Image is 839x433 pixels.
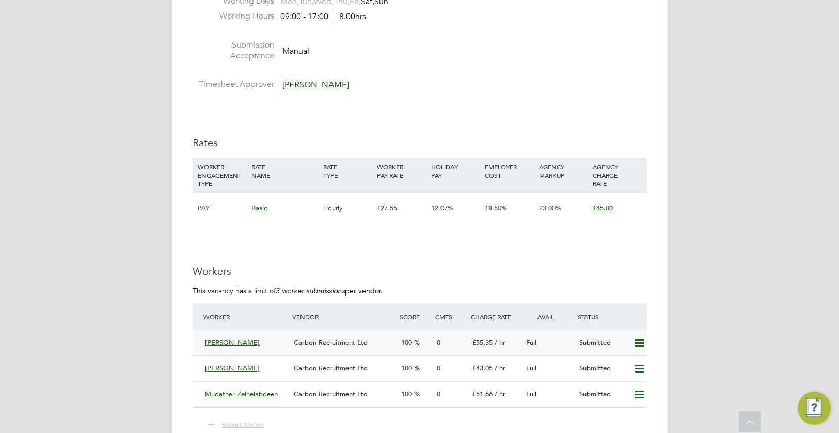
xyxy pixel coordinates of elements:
label: Timesheet Approver [193,79,274,90]
span: Carbon Recruitment Ltd [294,364,368,373]
button: Submit Worker [200,418,272,431]
span: 100 [401,364,412,373]
span: £43.05 [472,364,493,373]
span: £55.35 [472,338,493,347]
span: Carbon Recruitment Ltd [294,338,368,347]
span: Mudather Zeinelabdeen [205,390,278,398]
div: Score [397,307,433,326]
span: / hr [495,390,505,398]
p: This vacancy has a limit of per vendor. [193,286,647,296]
div: WORKER PAY RATE [374,158,428,184]
div: AGENCY MARKUP [536,158,590,184]
span: / hr [495,338,505,347]
div: Submitted [575,386,629,403]
em: 3 worker submissions [276,286,345,296]
span: 18.50% [485,204,507,212]
div: Vendor [290,307,397,326]
div: PAYE [195,193,249,223]
div: Status [575,307,646,326]
span: Manual [282,45,309,56]
h3: Rates [193,136,647,149]
span: 0 [437,364,440,373]
div: RATE TYPE [321,158,374,184]
span: 8.00hrs [334,11,366,22]
div: Avail [522,307,576,326]
span: 100 [401,390,412,398]
span: / hr [495,364,505,373]
div: £27.55 [374,193,428,223]
div: Submitted [575,360,629,377]
label: Working Hours [193,11,274,22]
div: Worker [201,307,290,326]
span: [PERSON_NAME] [205,338,260,347]
div: Cmts [433,307,468,326]
span: Full [526,390,536,398]
div: WORKER ENGAGEMENT TYPE [195,158,249,193]
span: 100 [401,338,412,347]
label: Submission Acceptance [193,40,274,61]
div: HOLIDAY PAY [429,158,482,184]
span: £51.66 [472,390,493,398]
div: Hourly [321,193,374,223]
span: [PERSON_NAME] [205,364,260,373]
span: [PERSON_NAME] [282,80,349,90]
button: Engage Resource Center [798,392,831,425]
span: Submit Worker [222,420,264,428]
span: 23.00% [539,204,561,212]
h3: Workers [193,265,647,278]
div: Submitted [575,334,629,351]
span: Full [526,338,536,347]
span: 0 [437,338,440,347]
div: EMPLOYER COST [482,158,536,184]
span: Carbon Recruitment Ltd [294,390,368,398]
span: 0 [437,390,440,398]
div: AGENCY CHARGE RATE [590,158,644,193]
span: Basic [251,204,267,212]
div: Charge Rate [468,307,522,326]
span: £45.00 [593,204,613,212]
div: 09:00 - 17:00 [280,11,366,22]
span: 12.07% [431,204,453,212]
span: Full [526,364,536,373]
div: RATE NAME [249,158,321,184]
